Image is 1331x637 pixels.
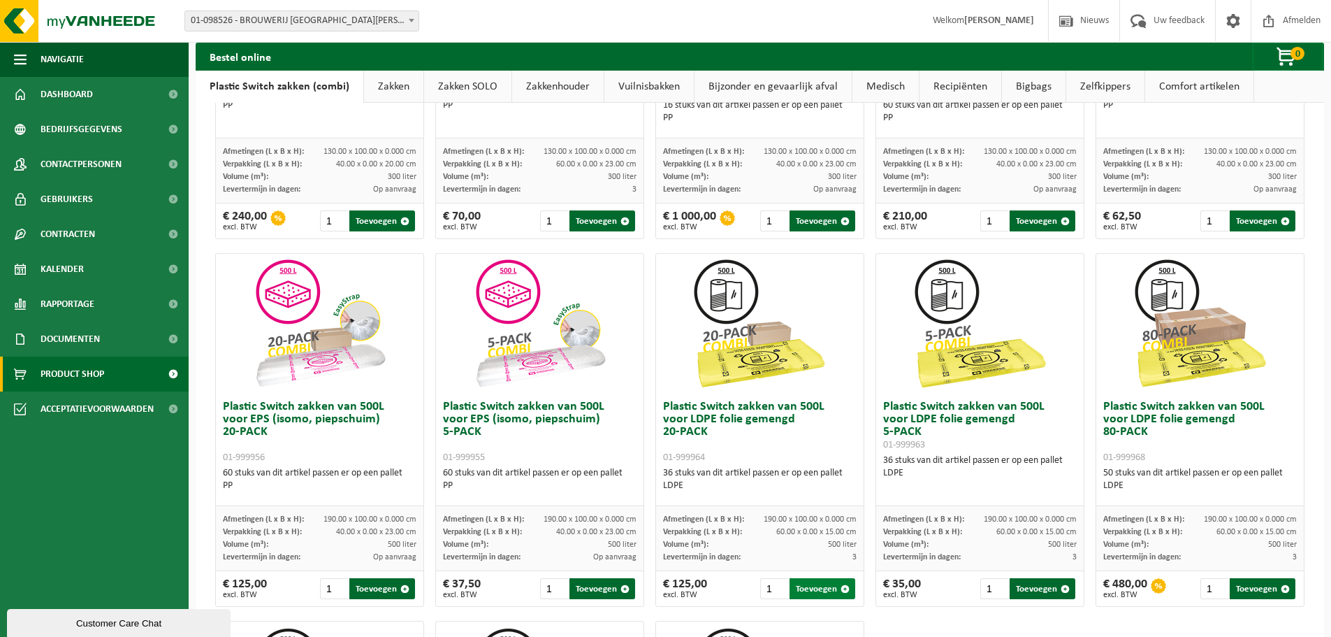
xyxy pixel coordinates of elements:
span: 40.00 x 0.00 x 23.00 cm [556,528,637,536]
span: 190.00 x 100.00 x 0.000 cm [764,515,857,524]
span: Volume (m³): [223,541,268,549]
span: Volume (m³): [1103,173,1149,181]
strong: [PERSON_NAME] [964,15,1034,26]
span: Gebruikers [41,182,93,217]
span: 60.00 x 0.00 x 15.00 cm [1216,528,1297,536]
div: 36 stuks van dit artikel passen er op een pallet [663,467,857,492]
span: Afmetingen (L x B x H): [663,148,744,156]
div: € 35,00 [883,578,921,599]
span: 190.00 x 100.00 x 0.000 cm [544,515,637,524]
img: 01-999964 [690,254,830,394]
input: 1 [760,578,789,599]
div: € 480,00 [1103,578,1147,599]
div: 60 stuks van dit artikel passen er op een pallet [883,99,1077,124]
span: Volume (m³): [1103,541,1149,549]
span: Afmetingen (L x B x H): [1103,148,1184,156]
a: Medisch [852,71,919,103]
span: Volume (m³): [883,541,929,549]
span: Levertermijn in dagen: [443,553,521,561]
span: excl. BTW [663,223,716,231]
div: € 210,00 [883,210,927,231]
span: 300 liter [1268,173,1297,181]
a: Zakken SOLO [424,71,511,103]
a: Comfort artikelen [1145,71,1253,103]
span: Contracten [41,217,95,252]
span: 40.00 x 0.00 x 23.00 cm [1216,160,1297,169]
span: Levertermijn in dagen: [663,185,741,194]
img: 01-999955 [470,254,610,394]
span: 130.00 x 100.00 x 0.000 cm [323,148,416,156]
span: Afmetingen (L x B x H): [443,148,524,156]
span: Levertermijn in dagen: [223,553,300,561]
div: PP [1103,99,1297,112]
span: 60.00 x 0.00 x 23.00 cm [556,160,637,169]
div: LDPE [1103,480,1297,492]
span: Levertermijn in dagen: [1103,185,1181,194]
a: Plastic Switch zakken (combi) [196,71,363,103]
span: 60.00 x 0.00 x 15.00 cm [776,528,857,536]
span: excl. BTW [443,223,481,231]
a: Zelfkippers [1066,71,1144,103]
span: 130.00 x 100.00 x 0.000 cm [984,148,1077,156]
span: Volume (m³): [223,173,268,181]
h3: Plastic Switch zakken van 500L voor LDPE folie gemengd 20-PACK [663,401,857,464]
span: 01-999955 [443,452,485,463]
div: PP [223,99,416,112]
span: Levertermijn in dagen: [883,185,961,194]
span: 01-999968 [1103,452,1145,463]
span: excl. BTW [883,223,927,231]
span: 40.00 x 0.00 x 23.00 cm [776,160,857,169]
div: € 1 000,00 [663,210,716,231]
span: Op aanvraag [813,185,857,194]
span: Afmetingen (L x B x H): [663,515,744,524]
div: € 70,00 [443,210,481,231]
button: Toevoegen [349,578,415,599]
span: Navigatie [41,42,84,77]
input: 1 [1200,210,1229,231]
span: Afmetingen (L x B x H): [443,515,524,524]
span: 40.00 x 0.00 x 23.00 cm [996,160,1077,169]
span: Volume (m³): [443,541,488,549]
span: 60.00 x 0.00 x 15.00 cm [996,528,1077,536]
button: Toevoegen [1230,210,1295,231]
span: Volume (m³): [883,173,929,181]
span: Verpakking (L x B x H): [1103,160,1182,169]
span: Levertermijn in dagen: [883,553,961,561]
input: 1 [320,210,349,231]
span: 190.00 x 100.00 x 0.000 cm [1204,515,1297,524]
a: Recipiënten [919,71,1001,103]
span: Afmetingen (L x B x H): [883,515,964,524]
a: Zakken [364,71,423,103]
span: 0 [1290,47,1304,60]
span: Verpakking (L x B x H): [1103,528,1182,536]
button: Toevoegen [1010,210,1075,231]
span: Op aanvraag [593,553,637,561]
span: 500 liter [828,541,857,549]
h2: Bestel online [196,43,285,70]
span: 130.00 x 100.00 x 0.000 cm [544,148,637,156]
img: 01-999963 [910,254,1050,394]
input: 1 [540,578,569,599]
a: Zakkenhouder [512,71,604,103]
div: PP [223,480,416,492]
div: 60 stuks van dit artikel passen er op een pallet [223,467,416,492]
img: 01-999968 [1130,254,1270,394]
span: excl. BTW [1103,223,1141,231]
span: Dashboard [41,77,93,112]
div: 16 stuks van dit artikel passen er op een pallet [663,99,857,124]
span: Levertermijn in dagen: [1103,553,1181,561]
span: Verpakking (L x B x H): [443,160,522,169]
div: 50 stuks van dit artikel passen er op een pallet [1103,467,1297,492]
span: 300 liter [828,173,857,181]
span: Afmetingen (L x B x H): [883,148,964,156]
span: Verpakking (L x B x H): [223,528,302,536]
span: 190.00 x 100.00 x 0.000 cm [984,515,1077,524]
span: 500 liter [608,541,637,549]
span: Product Shop [41,357,104,392]
a: Bijzonder en gevaarlijk afval [694,71,852,103]
input: 1 [980,578,1009,599]
span: Contactpersonen [41,147,122,182]
span: Documenten [41,322,100,357]
button: Toevoegen [1230,578,1295,599]
div: € 125,00 [223,578,267,599]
